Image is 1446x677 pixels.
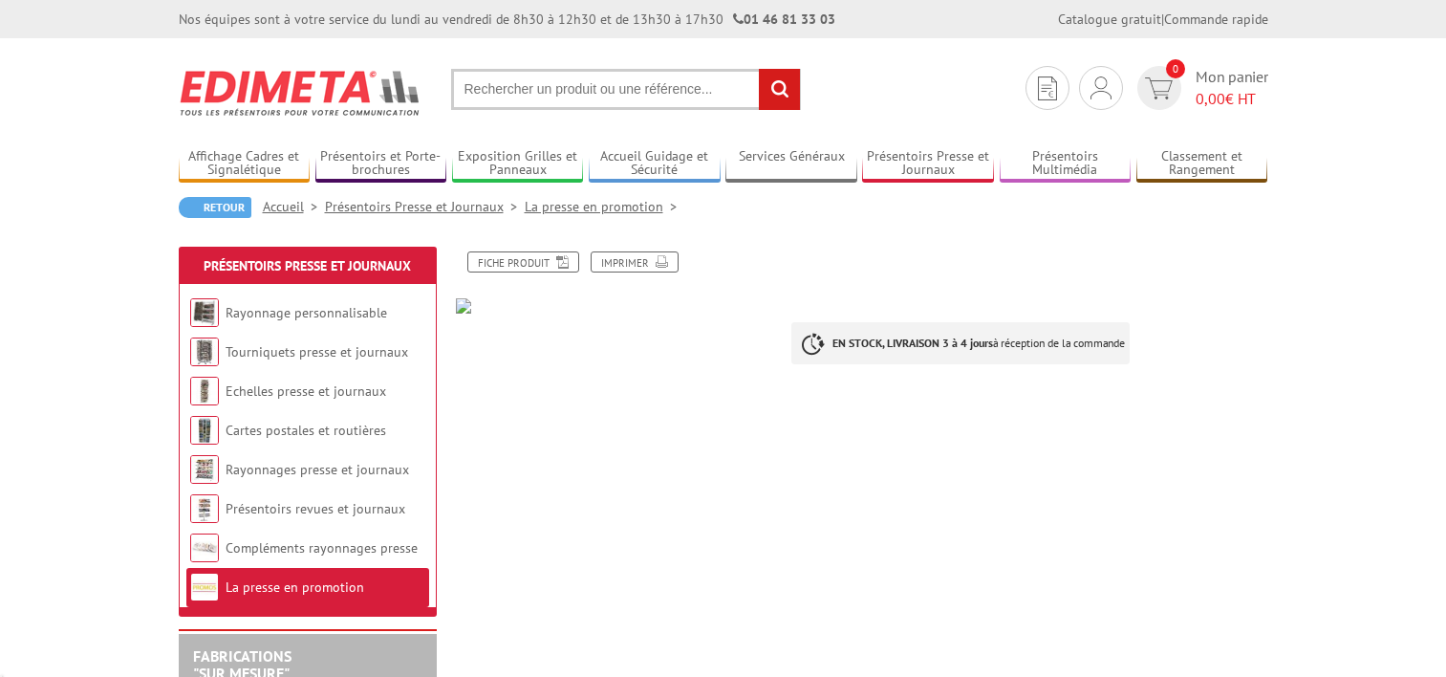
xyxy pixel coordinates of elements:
[226,500,405,517] a: Présentoirs revues et journaux
[791,322,1130,364] p: à réception de la commande
[589,148,721,180] a: Accueil Guidage et Sécurité
[1164,11,1268,28] a: Commande rapide
[226,304,387,321] a: Rayonnage personnalisable
[525,198,684,215] a: La presse en promotion
[190,573,219,601] img: La presse en promotion
[733,11,835,28] strong: 01 46 81 33 03
[179,10,835,29] div: Nos équipes sont à votre service du lundi au vendredi de 8h30 à 12h30 et de 13h30 à 17h30
[832,336,993,350] strong: EN STOCK, LIVRAISON 3 à 4 jours
[226,539,418,557] a: Compléments rayonnages presse
[1166,59,1185,78] span: 0
[1038,76,1057,100] img: devis rapide
[862,148,994,180] a: Présentoirs Presse et Journaux
[1000,148,1132,180] a: Présentoirs Multimédia
[190,455,219,484] img: Rayonnages presse et journaux
[451,69,801,110] input: Rechercher un produit ou une référence...
[1058,10,1268,29] div: |
[452,148,584,180] a: Exposition Grilles et Panneaux
[179,57,422,128] img: Edimeta
[1196,89,1225,108] span: 0,00
[226,579,364,596] a: La presse en promotion
[190,338,219,366] img: Tourniquets presse et journaux
[263,198,325,215] a: Accueil
[1196,88,1268,110] span: € HT
[1136,148,1268,180] a: Classement et Rangement
[591,251,679,273] a: Imprimer
[226,343,408,360] a: Tourniquets presse et journaux
[1145,77,1173,99] img: devis rapide
[315,148,447,180] a: Présentoirs et Porte-brochures
[1090,76,1111,99] img: devis rapide
[325,198,525,215] a: Présentoirs Presse et Journaux
[226,382,386,400] a: Echelles presse et journaux
[179,148,311,180] a: Affichage Cadres et Signalétique
[1058,11,1161,28] a: Catalogue gratuit
[1196,66,1268,110] span: Mon panier
[226,422,386,439] a: Cartes postales et routières
[190,534,219,562] img: Compléments rayonnages presse
[759,69,800,110] input: rechercher
[190,298,219,327] img: Rayonnage personnalisable
[725,148,857,180] a: Services Généraux
[190,416,219,445] img: Cartes postales et routières
[190,494,219,523] img: Présentoirs revues et journaux
[179,197,251,218] a: Retour
[190,377,219,405] img: Echelles presse et journaux
[1133,66,1268,110] a: devis rapide 0 Mon panier 0,00€ HT
[226,461,409,478] a: Rayonnages presse et journaux
[204,257,411,274] a: Présentoirs Presse et Journaux
[467,251,579,273] a: Fiche produit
